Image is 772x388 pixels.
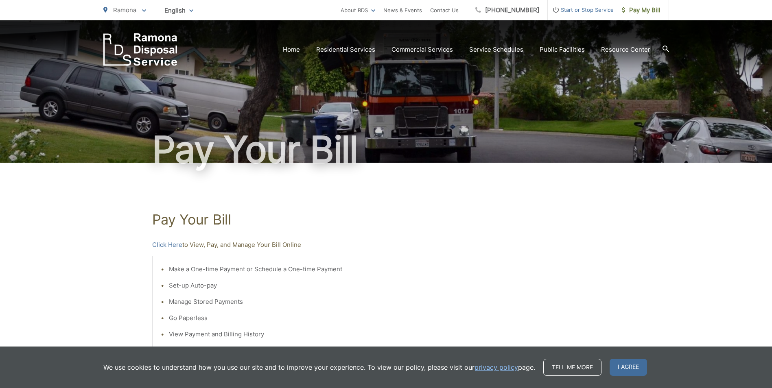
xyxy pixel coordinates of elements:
[469,45,523,54] a: Service Schedules
[169,264,612,274] li: Make a One-time Payment or Schedule a One-time Payment
[113,6,136,14] span: Ramona
[158,3,199,17] span: English
[169,281,612,290] li: Set-up Auto-pay
[475,362,518,372] a: privacy policy
[169,329,612,339] li: View Payment and Billing History
[622,5,660,15] span: Pay My Bill
[540,45,585,54] a: Public Facilities
[283,45,300,54] a: Home
[103,33,177,66] a: EDCD logo. Return to the homepage.
[169,297,612,307] li: Manage Stored Payments
[543,359,601,376] a: Tell me more
[152,211,620,228] h1: Pay Your Bill
[610,359,647,376] span: I agree
[383,5,422,15] a: News & Events
[152,240,620,250] p: to View, Pay, and Manage Your Bill Online
[152,240,182,250] a: Click Here
[103,129,669,170] h1: Pay Your Bill
[341,5,375,15] a: About RDS
[430,5,459,15] a: Contact Us
[316,45,375,54] a: Residential Services
[103,362,535,372] p: We use cookies to understand how you use our site and to improve your experience. To view our pol...
[169,313,612,323] li: Go Paperless
[601,45,650,54] a: Resource Center
[391,45,453,54] a: Commercial Services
